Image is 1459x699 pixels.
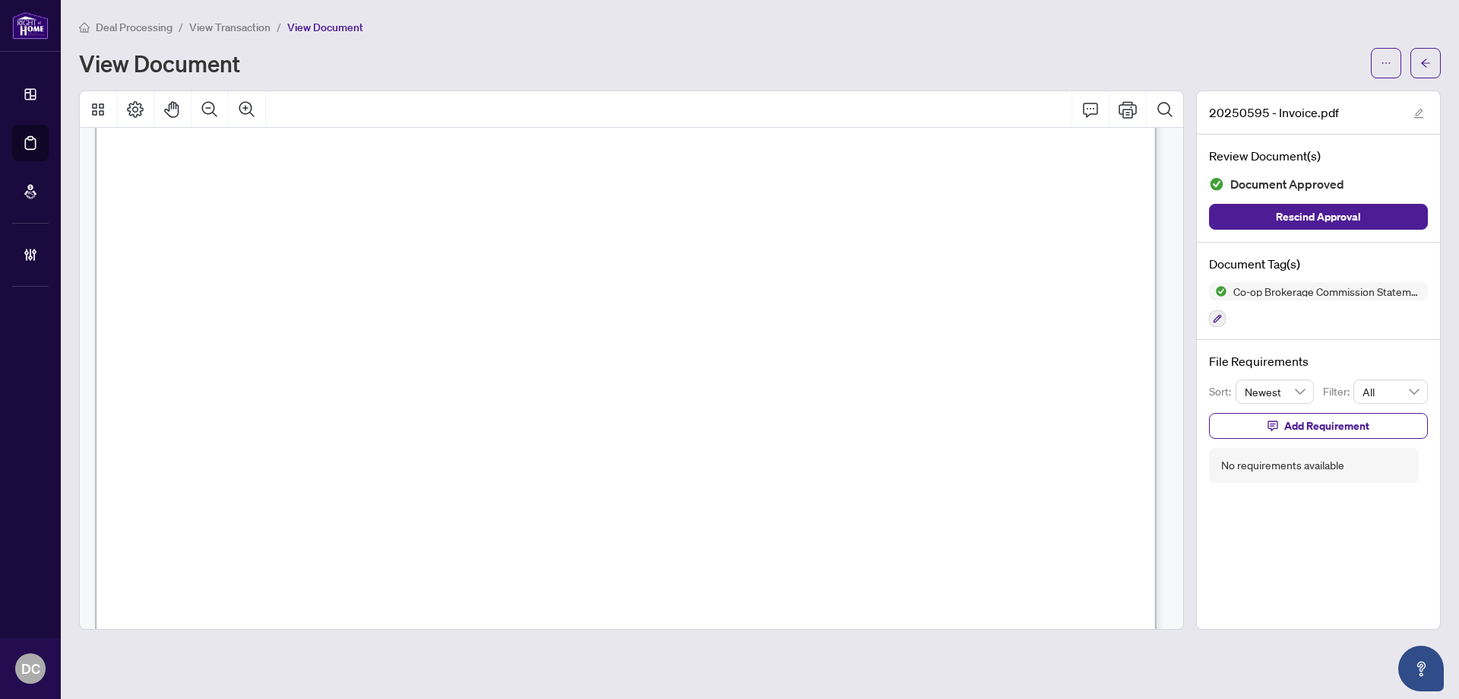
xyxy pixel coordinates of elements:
span: home [79,22,90,33]
p: Sort: [1209,383,1236,400]
h1: View Document [79,51,240,75]
span: Co-op Brokerage Commission Statement [1227,286,1428,297]
button: Add Requirement [1209,413,1428,439]
span: All [1362,380,1419,403]
button: Open asap [1398,646,1444,691]
span: arrow-left [1420,58,1431,68]
img: logo [12,11,49,40]
span: edit [1413,108,1424,119]
span: ellipsis [1381,58,1391,68]
span: View Transaction [189,21,271,34]
h4: File Requirements [1209,352,1428,370]
span: View Document [287,21,363,34]
img: Document Status [1209,176,1224,192]
div: No requirements available [1221,457,1344,474]
h4: Document Tag(s) [1209,255,1428,273]
img: Status Icon [1209,282,1227,300]
span: Rescind Approval [1276,205,1361,229]
span: 20250595 - Invoice.pdf [1209,103,1339,122]
span: DC [21,658,40,679]
li: / [277,18,281,36]
h4: Review Document(s) [1209,147,1428,165]
span: Add Requirement [1284,414,1369,438]
p: Filter: [1323,383,1353,400]
span: Deal Processing [96,21,172,34]
button: Rescind Approval [1209,204,1428,230]
li: / [179,18,183,36]
span: Document Approved [1230,174,1344,195]
span: Newest [1245,380,1306,403]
